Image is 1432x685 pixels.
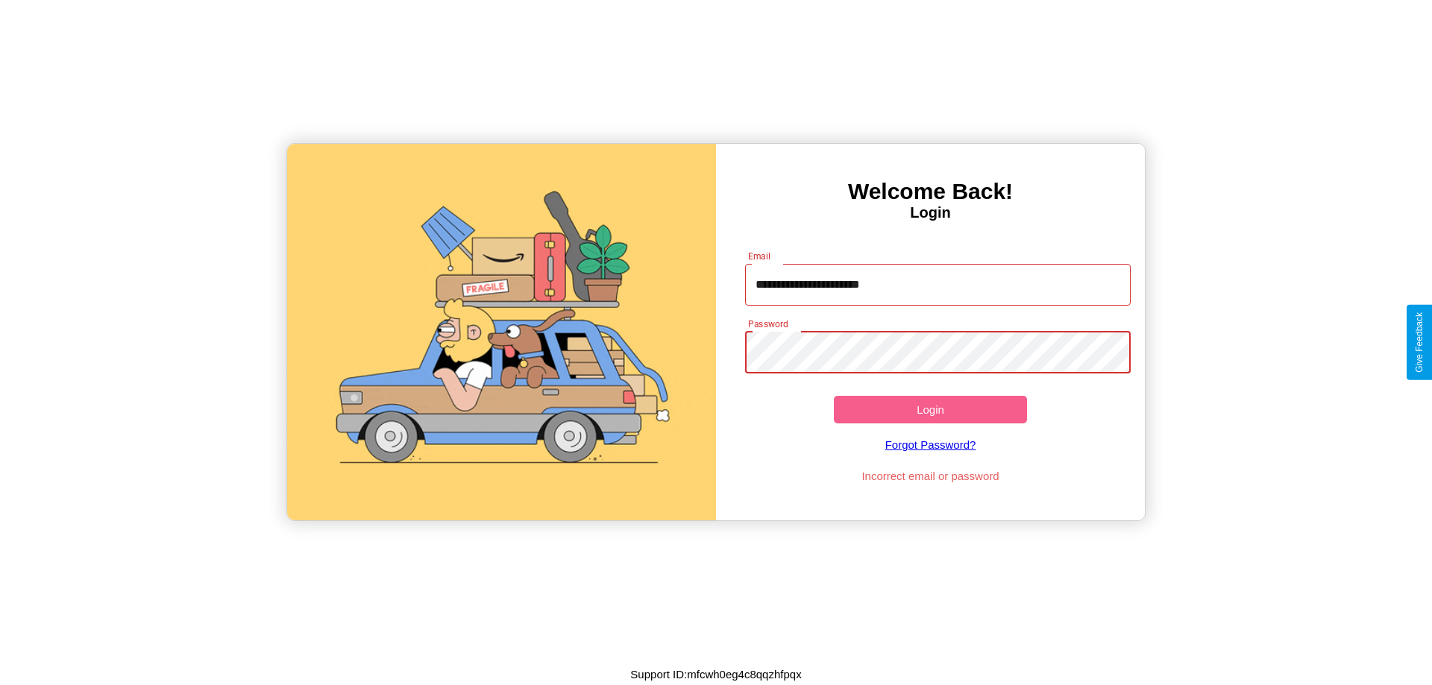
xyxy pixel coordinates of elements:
[1414,312,1425,373] div: Give Feedback
[630,664,801,684] p: Support ID: mfcwh0eg4c8qqzhfpqx
[738,466,1124,486] p: Incorrect email or password
[738,423,1124,466] a: Forgot Password?
[748,318,788,330] label: Password
[748,250,771,262] label: Email
[716,179,1145,204] h3: Welcome Back!
[834,396,1027,423] button: Login
[287,144,716,520] img: gif
[716,204,1145,221] h4: Login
